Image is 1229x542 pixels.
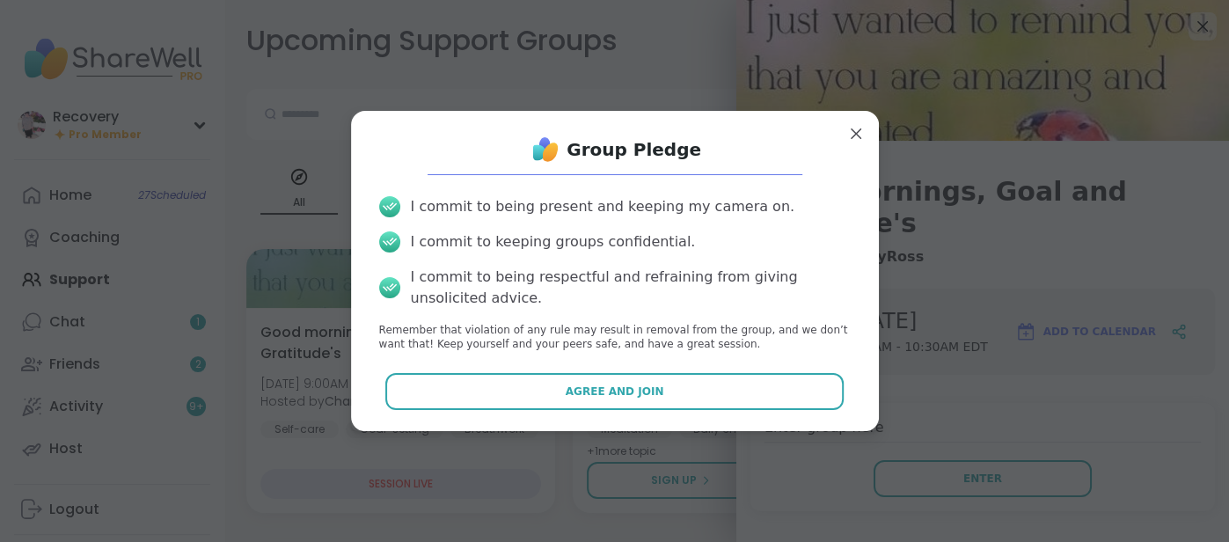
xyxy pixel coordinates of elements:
[379,323,851,353] p: Remember that violation of any rule may result in removal from the group, and we don’t want that!...
[528,132,563,167] img: ShareWell Logo
[566,384,664,399] span: Agree and Join
[411,231,696,253] div: I commit to keeping groups confidential.
[567,137,701,162] h1: Group Pledge
[411,196,794,217] div: I commit to being present and keeping my camera on.
[385,373,844,410] button: Agree and Join
[411,267,851,309] div: I commit to being respectful and refraining from giving unsolicited advice.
